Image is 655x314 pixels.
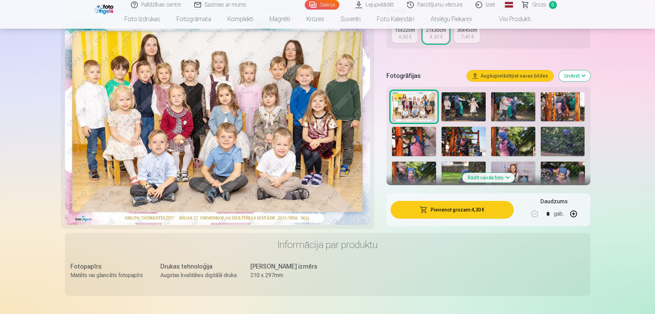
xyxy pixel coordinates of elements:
[298,10,332,29] a: Krūzes
[160,271,237,279] div: Augstas kvalitātes digitālā druka
[391,201,513,219] button: Pievienot grozam:4,30 €
[426,27,446,33] div: 21x30cm
[398,33,411,40] div: 4,30 €
[250,262,327,271] div: [PERSON_NAME] izmērs
[457,27,477,33] div: 30x45cm
[70,271,147,279] div: Matēts vai glancēts fotopapīrs
[480,10,539,29] a: Visi produkti
[430,33,443,40] div: 4,30 €
[387,71,461,81] h5: Fotogrāfijas
[392,24,418,43] a: 15x22cm4,30 €
[454,24,480,43] a: 30x45cm7,40 €
[250,271,327,279] div: 210 x 297mm
[116,10,168,29] a: Foto izdrukas
[423,24,449,43] a: 21x30cm4,30 €
[219,10,261,29] a: Komplekti
[559,70,590,81] button: Izvērst
[261,10,298,29] a: Magnēti
[332,10,369,29] a: Suvenīri
[94,3,115,14] img: /fa1
[462,173,514,182] button: Rādīt vairāk foto
[395,27,415,33] div: 15x22cm
[554,206,564,222] div: gab.
[70,238,585,251] h3: Informācija par produktu
[461,33,474,40] div: 7,40 €
[467,70,553,81] button: Augšupielādējiet savas bildes
[540,197,567,206] h5: Daudzums
[70,262,147,271] div: Fotopapīrs
[549,1,557,9] span: 0
[422,10,480,29] a: Atslēgu piekariņi
[160,262,237,271] div: Drukas tehnoloģija
[369,10,422,29] a: Foto kalendāri
[532,1,546,9] span: Grozs
[168,10,219,29] a: Fotogrāmata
